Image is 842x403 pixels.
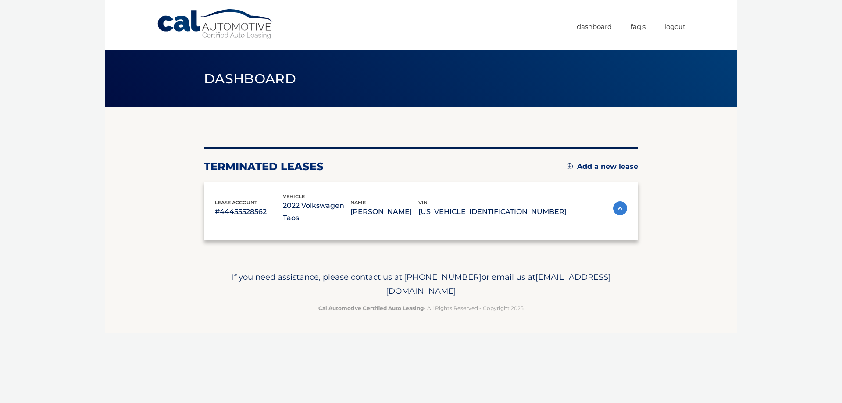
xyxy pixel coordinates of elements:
span: name [350,200,366,206]
img: add.svg [567,163,573,169]
h2: terminated leases [204,160,324,173]
a: Cal Automotive [157,9,275,40]
span: vehicle [283,193,305,200]
span: [PHONE_NUMBER] [404,272,482,282]
p: - All Rights Reserved - Copyright 2025 [210,303,632,313]
a: Dashboard [577,19,612,34]
p: If you need assistance, please contact us at: or email us at [210,270,632,298]
span: Dashboard [204,71,296,87]
p: #44455528562 [215,206,283,218]
img: accordion-active.svg [613,201,627,215]
a: Logout [664,19,685,34]
p: [US_VEHICLE_IDENTIFICATION_NUMBER] [418,206,567,218]
p: 2022 Volkswagen Taos [283,200,351,224]
a: FAQ's [631,19,646,34]
span: vin [418,200,428,206]
a: Add a new lease [567,162,638,171]
strong: Cal Automotive Certified Auto Leasing [318,305,424,311]
span: lease account [215,200,257,206]
p: [PERSON_NAME] [350,206,418,218]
